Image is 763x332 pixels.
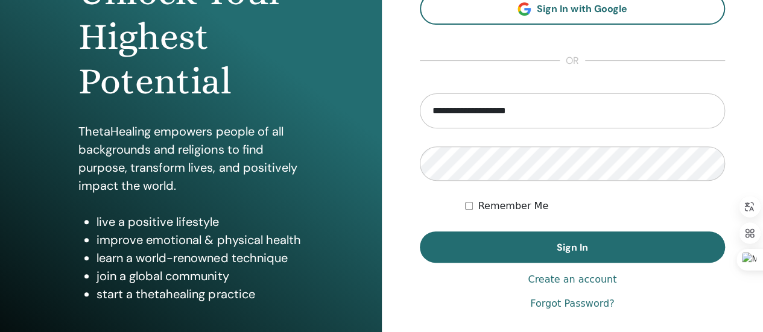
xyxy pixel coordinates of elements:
[420,231,726,263] button: Sign In
[97,249,303,267] li: learn a world-renowned technique
[537,2,627,15] span: Sign In with Google
[528,272,616,287] a: Create an account
[78,122,303,195] p: ThetaHealing empowers people of all backgrounds and religions to find purpose, transform lives, a...
[465,199,725,213] div: Keep me authenticated indefinitely or until I manually logout
[97,285,303,303] li: start a thetahealing practice
[97,213,303,231] li: live a positive lifestyle
[478,199,548,213] label: Remember Me
[530,296,614,311] a: Forgot Password?
[97,231,303,249] li: improve emotional & physical health
[97,267,303,285] li: join a global community
[557,241,588,254] span: Sign In
[560,54,585,68] span: or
